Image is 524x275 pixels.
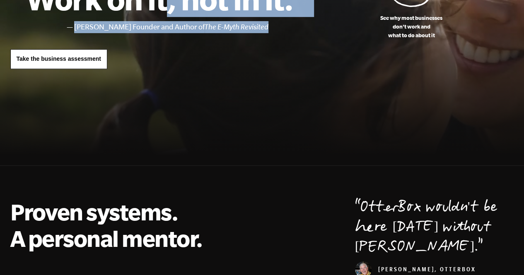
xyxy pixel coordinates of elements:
cite: [PERSON_NAME], OtterBox [355,267,476,274]
p: OtterBox wouldn't be here [DATE] without [PERSON_NAME]. [355,198,514,258]
p: See why most businesses don't work and what to do about it [309,14,514,40]
i: The E-Myth Revisited [205,23,268,31]
a: Take the business assessment [10,49,107,69]
iframe: Chat Widget [483,235,524,275]
li: [PERSON_NAME] Founder and Author of [74,21,309,33]
h2: Proven systems. A personal mentor. [10,198,212,251]
span: Take the business assessment [17,55,101,62]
